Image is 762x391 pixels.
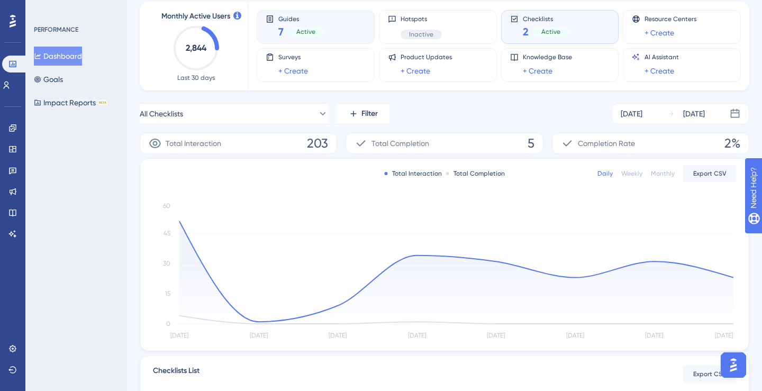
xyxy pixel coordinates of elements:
[528,135,534,152] span: 5
[578,137,635,150] span: Completion Rate
[385,169,442,178] div: Total Interaction
[683,366,736,383] button: Export CSV
[446,169,505,178] div: Total Completion
[166,320,170,328] tspan: 0
[715,332,733,339] tspan: [DATE]
[523,24,529,39] span: 2
[186,43,207,53] text: 2,844
[329,332,347,339] tspan: [DATE]
[371,137,429,150] span: Total Completion
[164,230,170,237] tspan: 45
[307,135,328,152] span: 203
[718,349,749,381] iframe: UserGuiding AI Assistant Launcher
[645,53,679,61] span: AI Assistant
[523,15,569,22] span: Checklists
[523,65,552,77] a: + Create
[296,28,315,36] span: Active
[724,135,740,152] span: 2%
[163,202,170,210] tspan: 60
[693,169,727,178] span: Export CSV
[401,65,430,77] a: + Create
[165,290,170,297] tspan: 15
[177,74,215,82] span: Last 30 days
[278,15,324,22] span: Guides
[25,3,66,15] span: Need Help?
[34,93,107,112] button: Impact ReportsBETA
[278,24,284,39] span: 7
[278,53,308,61] span: Surveys
[161,10,230,23] span: Monthly Active Users
[651,169,675,178] div: Monthly
[645,332,663,339] tspan: [DATE]
[683,107,705,120] div: [DATE]
[487,332,505,339] tspan: [DATE]
[401,53,452,61] span: Product Updates
[170,332,188,339] tspan: [DATE]
[140,103,328,124] button: All Checklists
[693,370,727,378] span: Export CSV
[98,100,107,105] div: BETA
[645,15,696,23] span: Resource Centers
[163,260,170,267] tspan: 30
[401,15,442,23] span: Hotspots
[361,107,378,120] span: Filter
[645,26,674,39] a: + Create
[408,332,426,339] tspan: [DATE]
[166,137,221,150] span: Total Interaction
[621,169,642,178] div: Weekly
[683,165,736,182] button: Export CSV
[597,169,613,178] div: Daily
[566,332,584,339] tspan: [DATE]
[645,65,674,77] a: + Create
[409,30,433,39] span: Inactive
[250,332,268,339] tspan: [DATE]
[34,25,78,34] div: PERFORMANCE
[278,65,308,77] a: + Create
[140,107,183,120] span: All Checklists
[523,53,572,61] span: Knowledge Base
[153,365,199,384] span: Checklists List
[34,47,82,66] button: Dashboard
[34,70,63,89] button: Goals
[621,107,642,120] div: [DATE]
[337,103,389,124] button: Filter
[541,28,560,36] span: Active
